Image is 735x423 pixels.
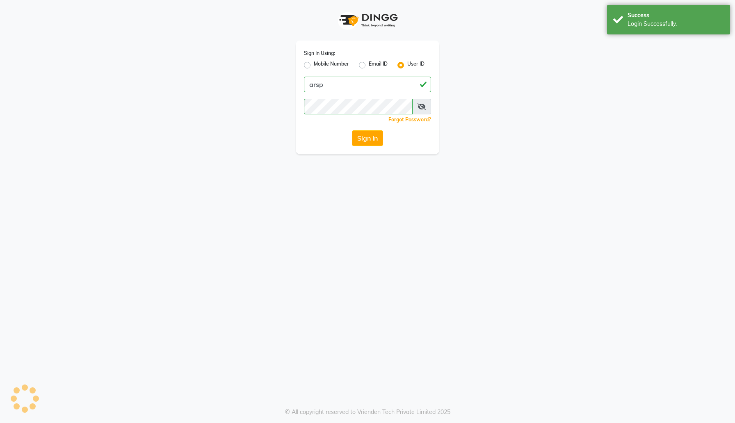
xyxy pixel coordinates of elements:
label: Sign In Using: [304,50,335,57]
button: Sign In [352,130,383,146]
label: Mobile Number [314,60,349,70]
label: User ID [407,60,425,70]
img: logo1.svg [335,8,400,32]
div: Success [628,11,724,20]
a: Forgot Password? [388,116,431,123]
div: Login Successfully. [628,20,724,28]
input: Username [304,99,413,114]
label: Email ID [369,60,388,70]
input: Username [304,77,431,92]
